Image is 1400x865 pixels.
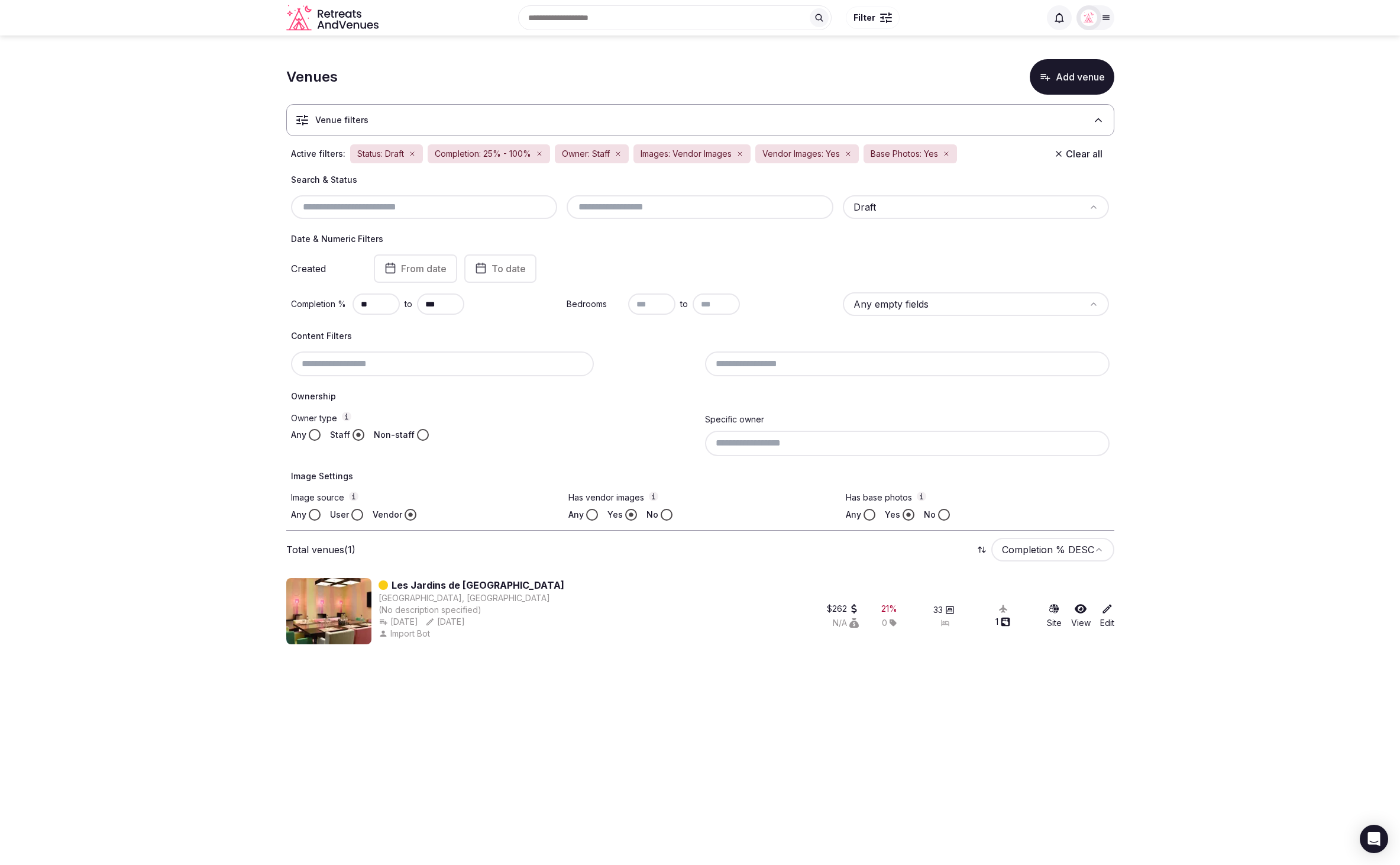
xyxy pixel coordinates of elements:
svg: Retreats and Venues company logo [286,5,381,31]
img: miaceralde [1081,9,1097,26]
div: Open Intercom Messenger [1360,825,1388,853]
button: Filter [846,7,900,29]
a: Visit the homepage [286,5,381,31]
span: Filter [853,12,875,24]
